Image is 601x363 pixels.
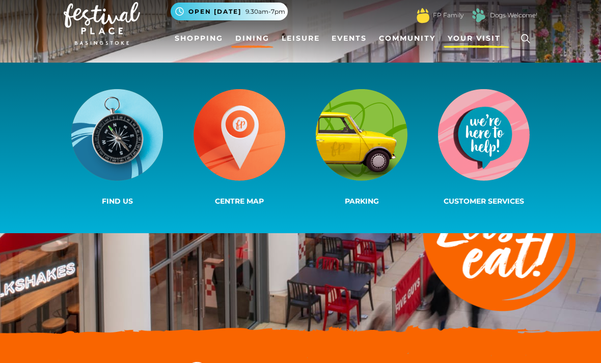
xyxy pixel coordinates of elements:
a: Leisure [278,29,324,48]
a: Dining [231,29,274,48]
span: Parking [345,197,379,206]
a: Parking [300,87,423,209]
a: FP Family [433,11,463,20]
a: Dogs Welcome! [490,11,537,20]
img: Festival Place Logo [64,2,140,45]
a: Shopping [171,29,227,48]
span: Find us [102,197,133,206]
a: Find us [56,87,178,209]
span: Open [DATE] [188,7,241,16]
a: Customer Services [423,87,545,209]
a: Centre Map [178,87,300,209]
span: Your Visit [448,33,501,44]
a: Community [375,29,440,48]
span: 9.30am-7pm [245,7,285,16]
a: Events [327,29,371,48]
span: Centre Map [215,197,264,206]
span: Customer Services [444,197,524,206]
a: Your Visit [444,29,510,48]
button: Open [DATE] 9.30am-7pm [171,3,288,20]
